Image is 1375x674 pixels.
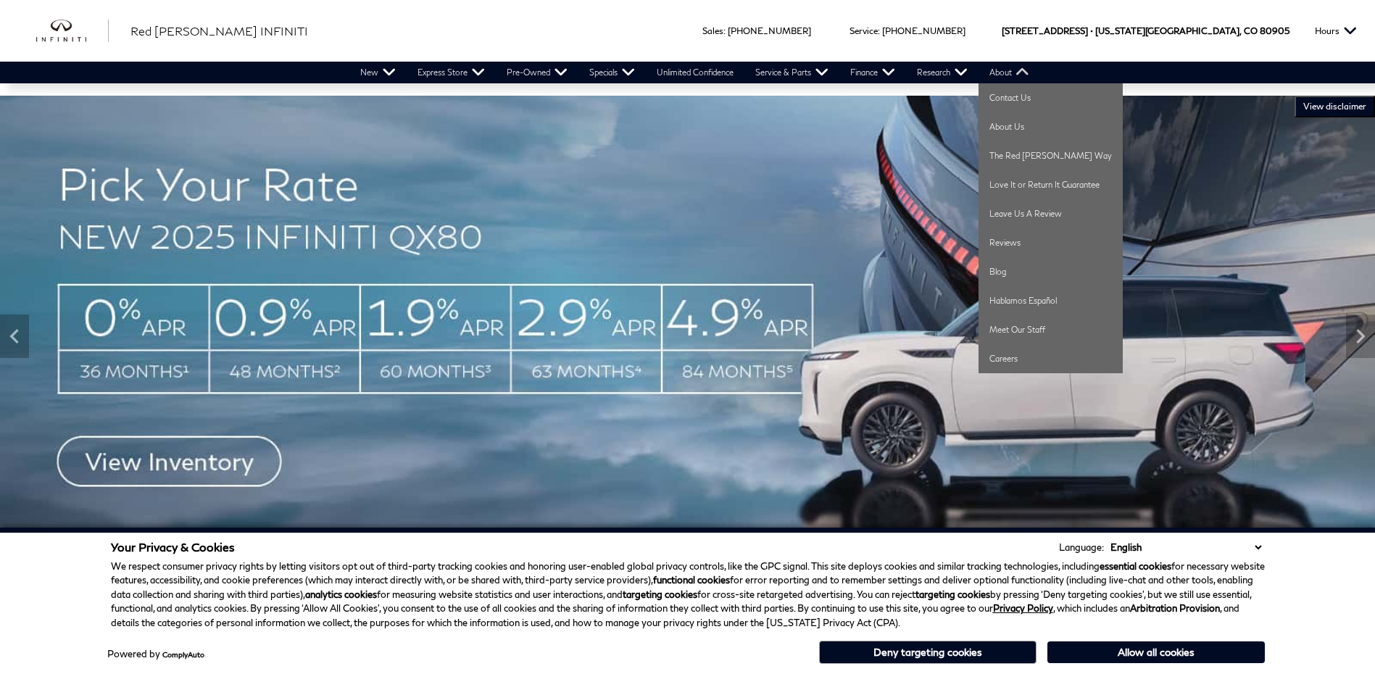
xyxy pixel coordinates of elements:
[839,62,906,83] a: Finance
[993,602,1053,614] a: Privacy Policy
[162,650,204,659] a: ComplyAuto
[728,25,811,36] a: [PHONE_NUMBER]
[723,25,726,36] span: :
[1346,315,1375,358] div: Next
[36,20,109,43] a: infiniti
[1002,25,1289,36] a: [STREET_ADDRESS] • [US_STATE][GEOGRAPHIC_DATA], CO 80905
[1059,543,1104,552] div: Language:
[979,170,1123,199] a: Love It or Return It Guarantee
[407,62,496,83] a: Express Store
[496,62,578,83] a: Pre-Owned
[882,25,965,36] a: [PHONE_NUMBER]
[646,62,744,83] a: Unlimited Confidence
[36,20,109,43] img: INFINITI
[349,62,1040,83] nav: Main Navigation
[979,257,1123,286] a: Blog
[623,588,697,600] strong: targeting cookies
[979,315,1123,344] a: Meet Our Staff
[1295,96,1375,117] button: VIEW DISCLAIMER
[819,641,1037,664] button: Deny targeting cookies
[979,199,1123,228] a: Leave Us A Review
[915,588,990,600] strong: targeting cookies
[349,62,407,83] a: New
[906,62,979,83] a: Research
[1100,560,1171,572] strong: essential cookies
[979,83,1123,112] a: Contact Us
[702,25,723,36] span: Sales
[979,286,1123,315] a: Hablamos Español
[744,62,839,83] a: Service & Parts
[1303,101,1366,112] span: VIEW DISCLAIMER
[979,344,1123,373] a: Careers
[979,228,1123,257] a: Reviews
[130,22,308,40] a: Red [PERSON_NAME] INFINITI
[979,62,1040,83] a: About
[111,540,235,554] span: Your Privacy & Cookies
[979,141,1123,170] a: The Red [PERSON_NAME] Way
[305,588,377,600] strong: analytics cookies
[130,24,308,38] span: Red [PERSON_NAME] INFINITI
[849,25,878,36] span: Service
[979,112,1123,141] a: About Us
[578,62,646,83] a: Specials
[1047,641,1265,663] button: Allow all cookies
[1130,602,1220,614] strong: Arbitration Provision
[107,649,204,659] div: Powered by
[1107,540,1265,554] select: Language Select
[111,559,1265,631] p: We respect consumer privacy rights by letting visitors opt out of third-party tracking cookies an...
[878,25,880,36] span: :
[653,574,730,586] strong: functional cookies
